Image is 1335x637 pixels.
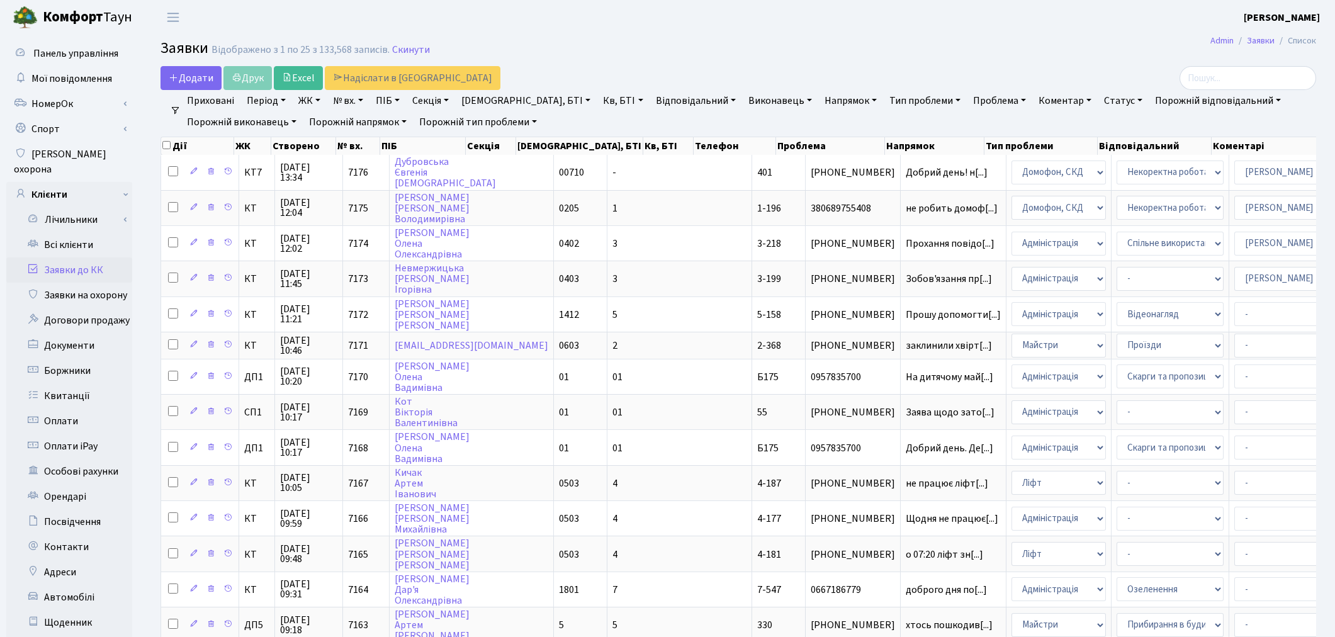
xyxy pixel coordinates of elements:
li: Список [1275,34,1316,48]
span: 01 [559,370,569,384]
span: [DATE] 13:34 [280,162,337,183]
span: 4-177 [757,512,781,526]
span: [DATE] 09:31 [280,579,337,599]
span: 4-187 [757,476,781,490]
span: 7173 [348,272,368,286]
span: доброго дня по[...] [906,583,987,597]
span: 7172 [348,308,368,322]
a: Панель управління [6,41,132,66]
a: КичакАртемІванович [395,466,436,501]
a: [PERSON_NAME]Дар'яОлександрівна [395,572,470,607]
a: [PERSON_NAME] охорона [6,142,132,182]
span: 2-368 [757,339,781,352]
a: Посвідчення [6,509,132,534]
th: Напрямок [885,137,985,155]
span: [PHONE_NUMBER] [811,239,895,249]
span: 330 [757,618,772,632]
span: Прохання повідо[...] [906,237,994,251]
span: 2 [612,339,617,352]
span: КТ [244,341,269,351]
span: не працює ліфт[...] [906,476,988,490]
a: Виконавець [743,90,817,111]
span: 00710 [559,166,584,179]
span: [DATE] 12:02 [280,234,337,254]
span: 3 [612,237,617,251]
a: [PERSON_NAME] [1244,10,1320,25]
span: [PHONE_NUMBER] [811,274,895,284]
a: № вх. [328,90,368,111]
span: хтось пошкодив[...] [906,618,993,632]
span: КТ [244,274,269,284]
a: Спорт [6,116,132,142]
span: [DATE] 11:21 [280,304,337,324]
span: не робить домоф[...] [906,201,998,215]
span: 0667186779 [811,585,895,595]
span: [DATE] 10:20 [280,366,337,386]
span: 3 [612,272,617,286]
span: 0503 [559,548,579,561]
a: Секція [407,90,454,111]
a: Додати [161,66,222,90]
span: Мої повідомлення [31,72,112,86]
span: заклинили хвірт[...] [906,339,992,352]
span: 1-196 [757,201,781,215]
a: Порожній тип проблеми [414,111,542,133]
span: Б175 [757,370,779,384]
span: [DATE] 10:05 [280,473,337,493]
span: КТ [244,550,269,560]
span: 7170 [348,370,368,384]
span: ДП5 [244,620,269,630]
span: Заявки [161,37,208,59]
b: [PERSON_NAME] [1244,11,1320,25]
span: 4 [612,548,617,561]
a: Порожній напрямок [304,111,412,133]
a: [PERSON_NAME]ОленаВадимівна [395,431,470,466]
a: [PERSON_NAME]ОленаВадимівна [395,359,470,395]
a: Особові рахунки [6,459,132,484]
span: Заява щодо зато[...] [906,405,994,419]
span: 1801 [559,583,579,597]
span: 1 [612,201,617,215]
span: - [612,166,616,179]
span: 7 [612,583,617,597]
span: 7176 [348,166,368,179]
span: Прошу допомогти[...] [906,308,1001,322]
span: 01 [612,405,622,419]
th: Відповідальний [1098,137,1212,155]
span: [DATE] 09:18 [280,615,337,635]
a: Коментар [1034,90,1096,111]
span: Зобов'язання пр[...] [906,272,992,286]
span: [DATE] 12:04 [280,198,337,218]
span: [DATE] 10:17 [280,402,337,422]
a: Скинути [392,44,430,56]
span: 7164 [348,583,368,597]
b: Комфорт [43,7,103,27]
nav: breadcrumb [1191,28,1335,54]
span: 0957835700 [811,443,895,453]
button: Переключити навігацію [157,7,189,28]
span: [PHONE_NUMBER] [811,514,895,524]
a: ДубровськаЄвгенія[DEMOGRAPHIC_DATA] [395,155,496,190]
span: КТ [244,203,269,213]
span: 0603 [559,339,579,352]
a: [PERSON_NAME][PERSON_NAME][PERSON_NAME] [395,297,470,332]
a: Адреси [6,560,132,585]
a: Проблема [968,90,1031,111]
a: Невмержицька[PERSON_NAME]Ігорівна [395,261,470,296]
span: 7174 [348,237,368,251]
span: КТ [244,514,269,524]
a: Контакти [6,534,132,560]
a: Договори продажу [6,308,132,333]
a: Відповідальний [651,90,741,111]
span: 3-199 [757,272,781,286]
span: 01 [612,441,622,455]
a: Щоденник [6,610,132,635]
span: 380689755408 [811,203,895,213]
span: [DATE] 11:45 [280,269,337,289]
span: 4 [612,476,617,490]
span: 3-218 [757,237,781,251]
th: № вх. [336,137,381,155]
div: Відображено з 1 по 25 з 133,568 записів. [211,44,390,56]
span: На дитячому май[...] [906,370,993,384]
span: СП1 [244,407,269,417]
